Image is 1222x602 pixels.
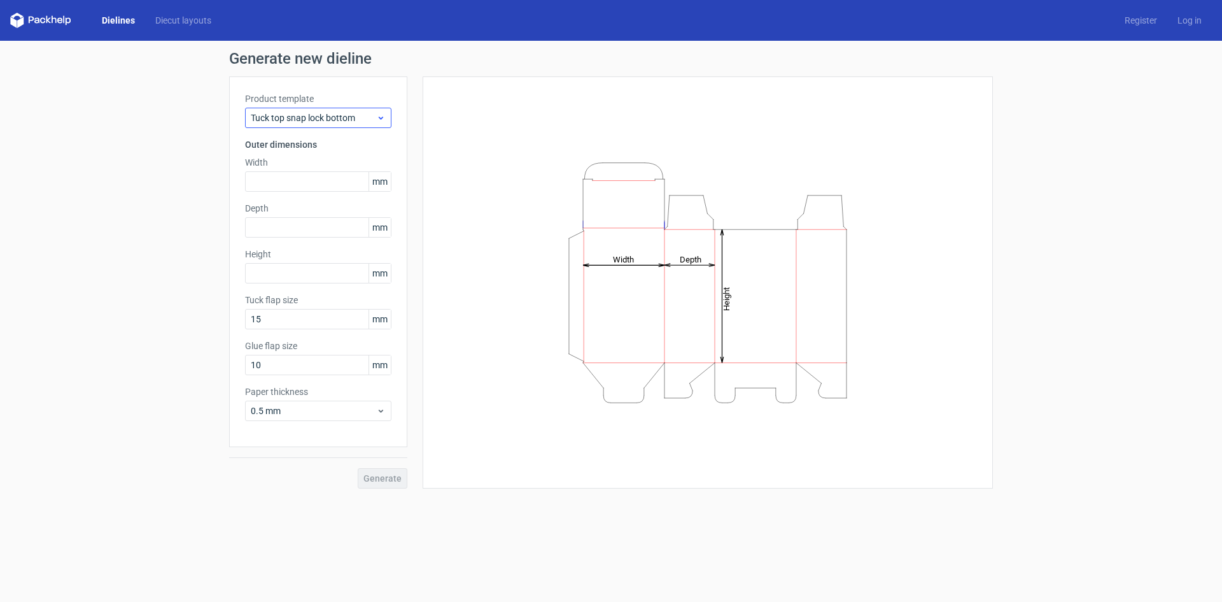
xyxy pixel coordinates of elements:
[369,264,391,283] span: mm
[245,156,391,169] label: Width
[680,254,701,264] tspan: Depth
[245,340,391,352] label: Glue flap size
[245,138,391,151] h3: Outer dimensions
[613,254,634,264] tspan: Width
[369,172,391,191] span: mm
[92,14,145,27] a: Dielines
[369,218,391,237] span: mm
[251,111,376,124] span: Tuck top snap lock bottom
[229,51,993,66] h1: Generate new dieline
[369,355,391,375] span: mm
[245,92,391,105] label: Product template
[369,310,391,329] span: mm
[245,294,391,306] label: Tuck flap size
[245,248,391,261] label: Height
[1114,14,1167,27] a: Register
[145,14,221,27] a: Diecut layouts
[722,287,731,310] tspan: Height
[245,202,391,215] label: Depth
[1167,14,1212,27] a: Log in
[251,405,376,417] span: 0.5 mm
[245,385,391,398] label: Paper thickness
